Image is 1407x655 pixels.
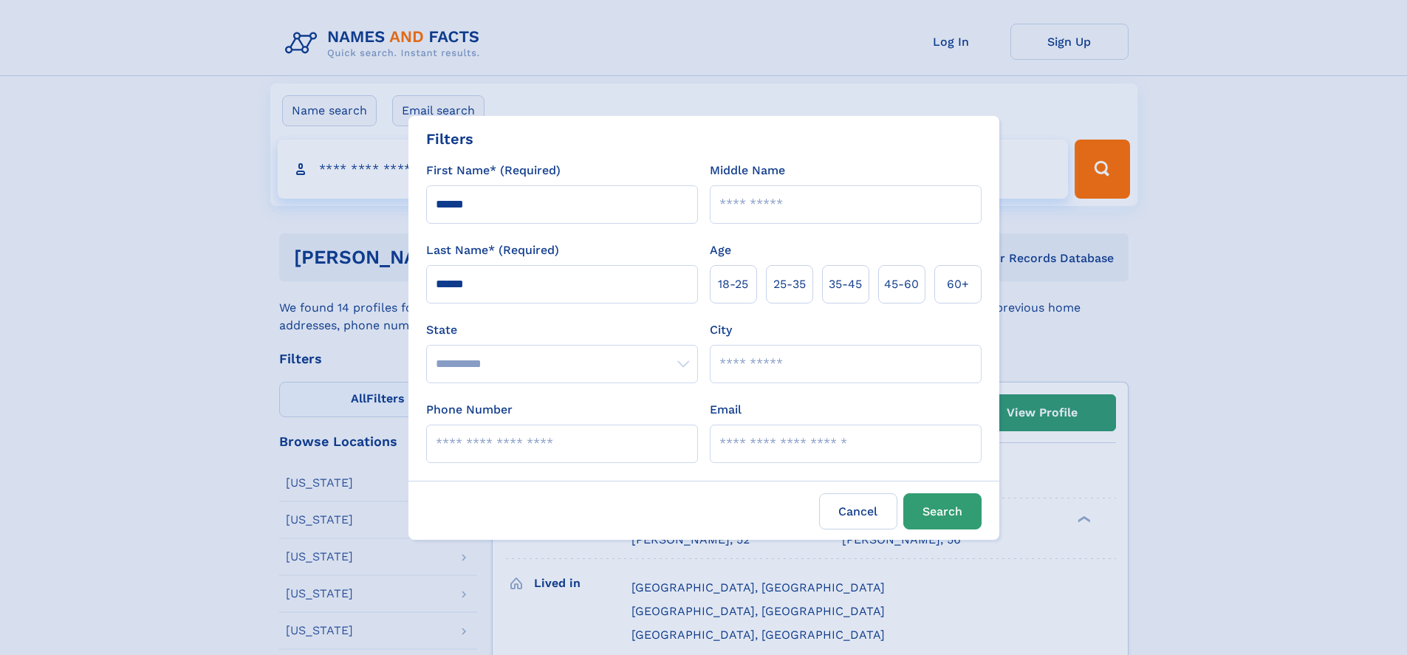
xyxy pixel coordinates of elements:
[426,401,513,419] label: Phone Number
[947,275,969,293] span: 60+
[426,321,698,339] label: State
[426,162,561,179] label: First Name* (Required)
[819,493,897,529] label: Cancel
[426,241,559,259] label: Last Name* (Required)
[718,275,748,293] span: 18‑25
[710,401,742,419] label: Email
[884,275,919,293] span: 45‑60
[710,321,732,339] label: City
[773,275,806,293] span: 25‑35
[710,162,785,179] label: Middle Name
[829,275,862,293] span: 35‑45
[710,241,731,259] label: Age
[903,493,982,529] button: Search
[426,128,473,150] div: Filters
